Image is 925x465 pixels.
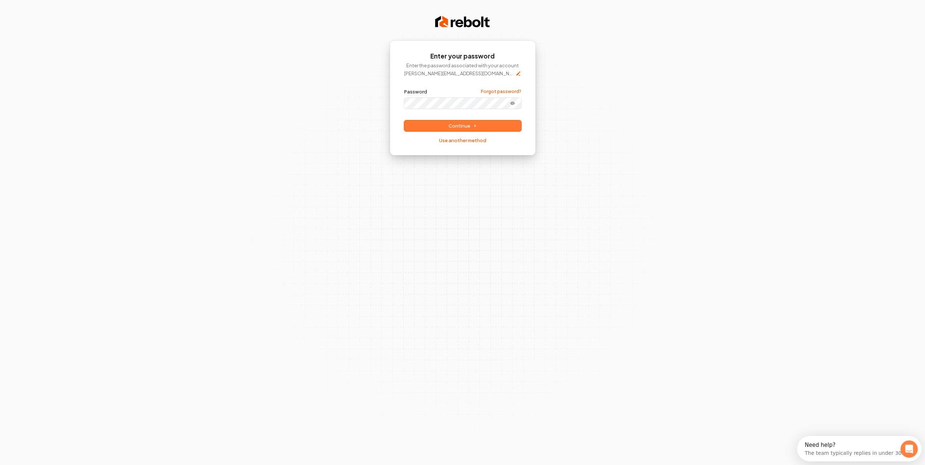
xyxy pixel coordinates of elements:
iframe: Intercom live chat [900,440,918,458]
img: Rebolt Logo [435,15,490,29]
button: Show password [505,99,520,108]
span: Continue [449,123,477,129]
a: Forgot password? [481,89,521,95]
div: The team typically replies in under 30m [8,12,109,20]
div: Need help? [8,6,109,12]
iframe: Intercom live chat discovery launcher [797,436,921,461]
h1: Enter your password [404,52,521,61]
a: Use another method [439,137,486,144]
div: Open Intercom Messenger [3,3,131,23]
button: Continue [404,120,521,131]
p: Enter the password associated with your account [404,62,521,69]
button: Edit [515,71,521,76]
label: Password [404,88,427,95]
p: [PERSON_NAME][EMAIL_ADDRESS][DOMAIN_NAME] [404,70,512,77]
